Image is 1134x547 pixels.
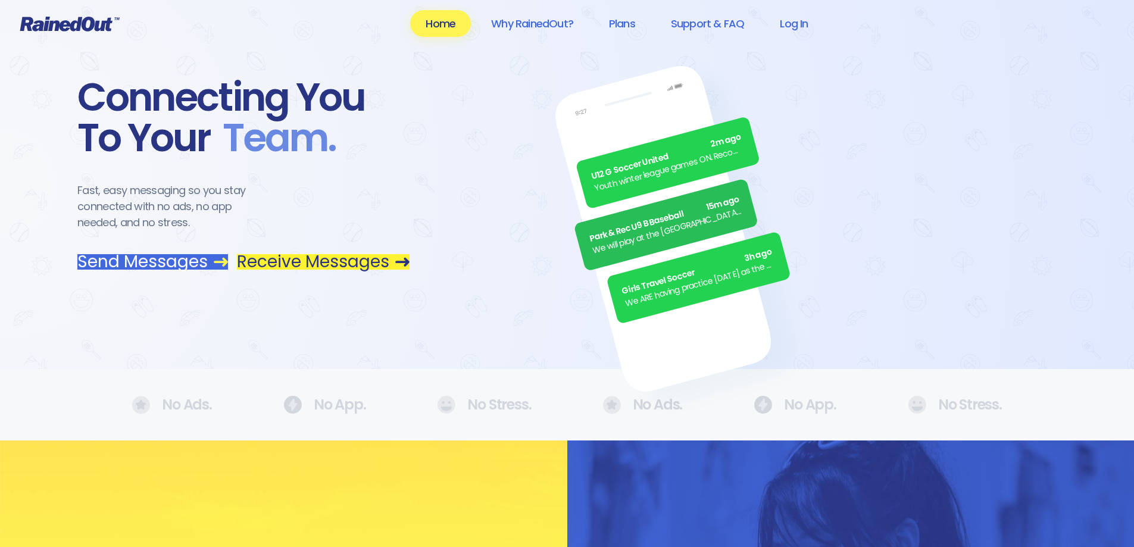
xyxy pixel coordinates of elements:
[77,254,228,270] a: Send Messages
[77,182,268,230] div: Fast, easy messaging so you stay connected with no ads, no app needed, and no stress.
[132,396,212,414] div: No Ads.
[77,77,410,158] div: Connecting You To Your
[743,246,773,265] span: 3h ago
[410,10,471,37] a: Home
[132,396,150,414] img: No Ads.
[588,193,741,245] div: Park & Rec U9 B Baseball
[754,396,772,414] img: No Ads.
[603,396,683,414] div: No Ads.
[764,10,823,37] a: Log In
[593,143,746,195] div: Youth winter league games ON. Recommend running shoes/sneakers for players as option for footwear.
[754,396,836,414] div: No App.
[437,396,531,414] div: No Stress.
[283,396,302,414] img: No Ads.
[591,205,744,257] div: We will play at the [GEOGRAPHIC_DATA]. Wear white, be at the field by 5pm.
[603,396,621,414] img: No Ads.
[621,246,774,298] div: Girls Travel Soccer
[237,254,410,270] a: Receive Messages
[705,193,741,214] span: 15m ago
[908,396,926,414] img: No Ads.
[476,10,589,37] a: Why RainedOut?
[593,10,651,37] a: Plans
[211,118,336,158] span: Team .
[283,396,366,414] div: No App.
[710,131,743,151] span: 2m ago
[624,258,777,310] div: We ARE having practice [DATE] as the sun is finally out.
[590,131,743,183] div: U12 G Soccer United
[437,396,455,414] img: No Ads.
[908,396,1002,414] div: No Stress.
[655,10,760,37] a: Support & FAQ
